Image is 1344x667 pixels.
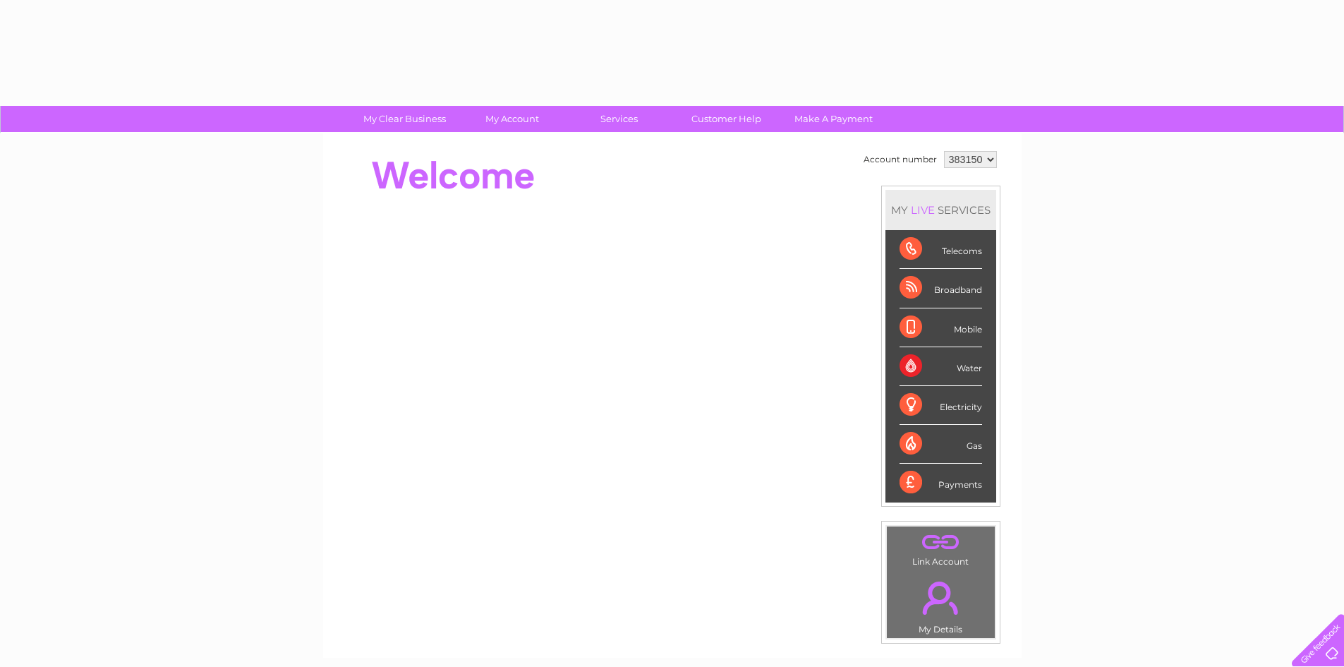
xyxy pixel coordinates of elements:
[900,230,982,269] div: Telecoms
[668,106,785,132] a: Customer Help
[900,464,982,502] div: Payments
[890,573,991,623] a: .
[454,106,570,132] a: My Account
[346,106,463,132] a: My Clear Business
[886,570,995,639] td: My Details
[900,347,982,386] div: Water
[900,386,982,425] div: Electricity
[775,106,892,132] a: Make A Payment
[900,308,982,347] div: Mobile
[900,425,982,464] div: Gas
[886,526,995,570] td: Link Account
[561,106,677,132] a: Services
[860,148,940,172] td: Account number
[908,203,938,217] div: LIVE
[885,190,996,230] div: MY SERVICES
[900,269,982,308] div: Broadband
[890,530,991,555] a: .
